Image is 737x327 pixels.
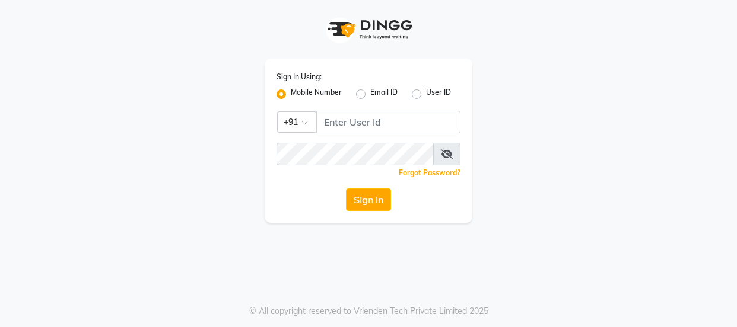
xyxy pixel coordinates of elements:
label: Email ID [370,87,398,101]
label: User ID [426,87,451,101]
label: Sign In Using: [277,72,322,82]
input: Username [277,143,434,165]
button: Sign In [346,188,391,211]
a: Forgot Password? [399,168,460,177]
input: Username [316,111,460,133]
label: Mobile Number [291,87,342,101]
img: logo1.svg [321,12,416,47]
